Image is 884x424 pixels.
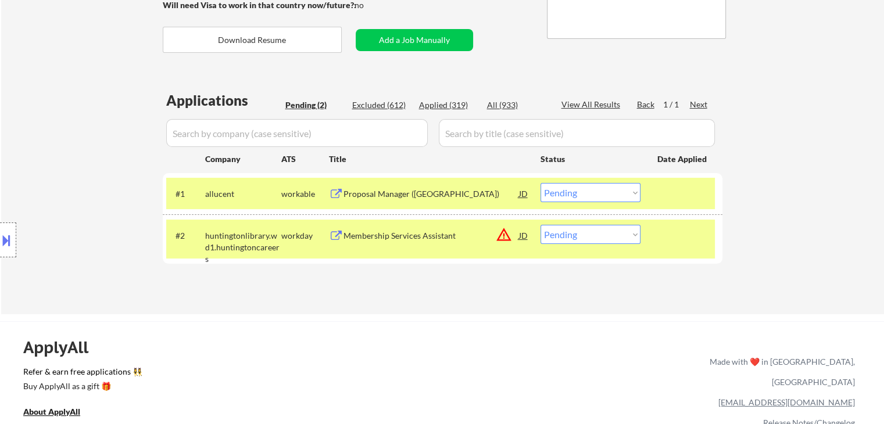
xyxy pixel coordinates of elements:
[356,29,473,51] button: Add a Job Manually
[163,27,342,53] button: Download Resume
[281,188,329,200] div: workable
[281,230,329,242] div: workday
[23,405,96,420] a: About ApplyAll
[166,94,281,107] div: Applications
[419,99,477,111] div: Applied (319)
[205,188,281,200] div: allucent
[518,183,529,204] div: JD
[166,119,428,147] input: Search by company (case sensitive)
[690,99,708,110] div: Next
[281,153,329,165] div: ATS
[657,153,708,165] div: Date Applied
[496,227,512,243] button: warning_amber
[329,153,529,165] div: Title
[637,99,656,110] div: Back
[487,99,545,111] div: All (933)
[343,188,519,200] div: Proposal Manager ([GEOGRAPHIC_DATA])
[205,230,281,264] div: huntingtonlibrary.wd1.huntingtoncareers
[23,368,467,380] a: Refer & earn free applications 👯‍♀️
[285,99,343,111] div: Pending (2)
[705,351,855,392] div: Made with ❤️ in [GEOGRAPHIC_DATA], [GEOGRAPHIC_DATA]
[439,119,715,147] input: Search by title (case sensitive)
[663,99,690,110] div: 1 / 1
[541,148,640,169] div: Status
[518,225,529,246] div: JD
[718,397,855,407] a: [EMAIL_ADDRESS][DOMAIN_NAME]
[561,99,624,110] div: View All Results
[352,99,410,111] div: Excluded (612)
[205,153,281,165] div: Company
[23,407,80,416] u: About ApplyAll
[343,230,519,242] div: Membership Services Assistant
